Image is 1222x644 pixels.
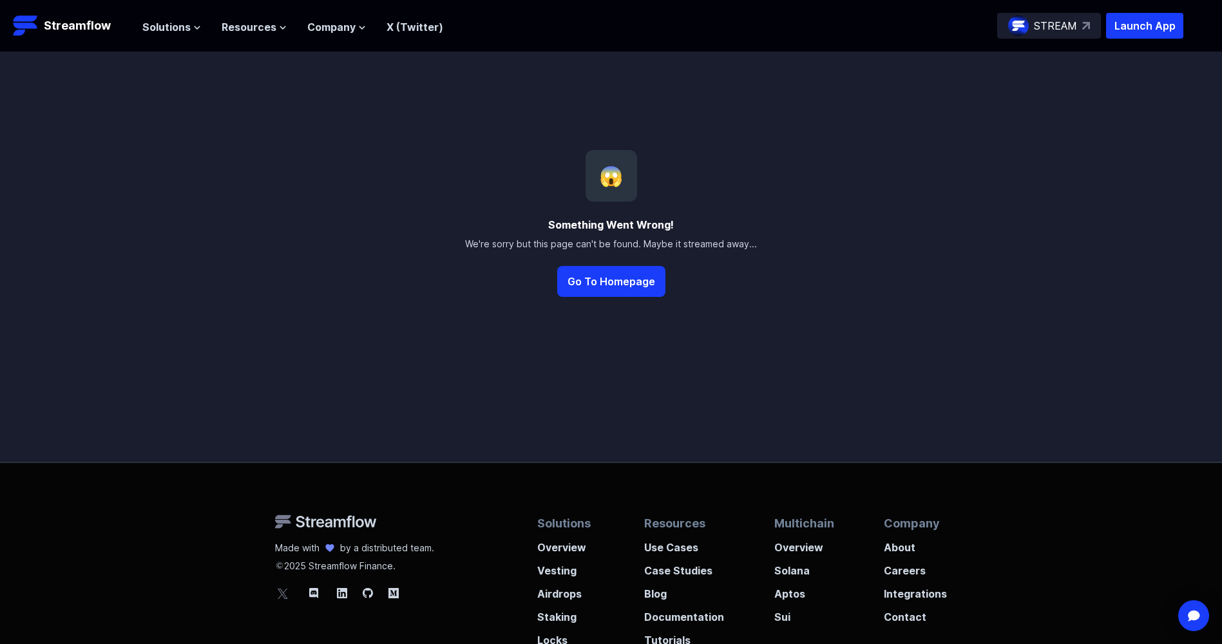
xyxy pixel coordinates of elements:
a: Use Cases [644,532,724,555]
div: Something Went Wrong! [548,217,674,232]
p: Company [884,515,947,532]
button: Go To Homepage [557,266,665,297]
a: Blog [644,578,724,601]
p: 2025 Streamflow Finance. [275,554,434,573]
p: Resources [644,515,724,532]
span: 😱 [599,164,623,187]
button: Company [307,19,366,35]
a: Case Studies [644,555,724,578]
a: Overview [774,532,834,555]
button: Solutions [142,19,201,35]
span: Solutions [142,19,191,35]
p: Streamflow [44,17,111,35]
a: Careers [884,555,947,578]
img: Streamflow Logo [13,13,39,39]
p: Made with [275,542,320,554]
a: Go To Homepage [557,251,665,297]
span: Company [307,19,356,35]
p: Solutions [537,515,595,532]
a: Vesting [537,555,595,578]
a: Staking [537,601,595,625]
a: Airdrops [537,578,595,601]
a: Solana [774,555,834,578]
button: Resources [222,19,287,35]
a: Sui [774,601,834,625]
img: streamflow-logo-circle.png [1008,15,1029,36]
a: Overview [537,532,595,555]
a: STREAM [997,13,1101,39]
span: Resources [222,19,276,35]
button: Launch App [1106,13,1183,39]
a: Integrations [884,578,947,601]
a: X (Twitter) [387,21,443,33]
a: Contact [884,601,947,625]
a: Documentation [644,601,724,625]
div: Open Intercom Messenger [1178,600,1209,631]
p: STREAM [1034,18,1077,33]
img: Streamflow Logo [275,515,377,529]
a: Streamflow [13,13,129,39]
a: About [884,532,947,555]
div: We're sorry but this page can't be found. Maybe it streamed away... [465,238,757,251]
p: by a distributed team. [340,542,434,554]
a: Aptos [774,578,834,601]
p: Multichain [774,515,834,532]
img: top-right-arrow.svg [1082,22,1090,30]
